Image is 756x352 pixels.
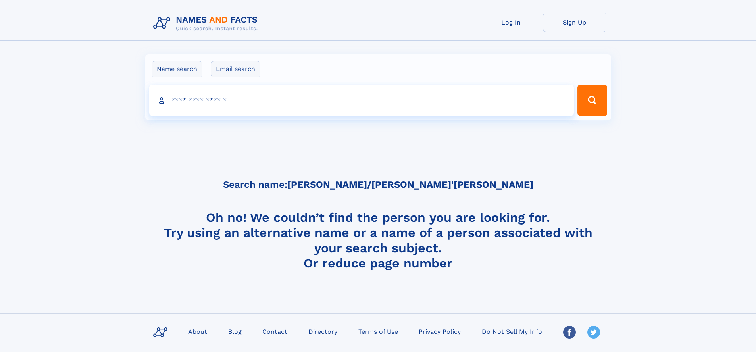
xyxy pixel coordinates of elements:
[149,85,574,116] input: search input
[223,179,533,190] h5: Search name:
[152,61,202,77] label: Name search
[416,325,464,337] a: Privacy Policy
[563,326,576,339] img: Facebook
[150,13,264,34] img: Logo Names and Facts
[587,326,600,339] img: Twitter
[211,61,260,77] label: Email search
[543,13,606,32] a: Sign Up
[225,325,245,337] a: Blog
[355,325,401,337] a: Terms of Use
[287,179,533,190] b: [PERSON_NAME]/[PERSON_NAME]'[PERSON_NAME]
[479,13,543,32] a: Log In
[150,210,606,270] h4: Oh no! We couldn’t find the person you are looking for. Try using an alternative name or a name o...
[185,325,210,337] a: About
[479,325,545,337] a: Do Not Sell My Info
[305,325,340,337] a: Directory
[259,325,290,337] a: Contact
[577,85,607,116] button: Search Button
